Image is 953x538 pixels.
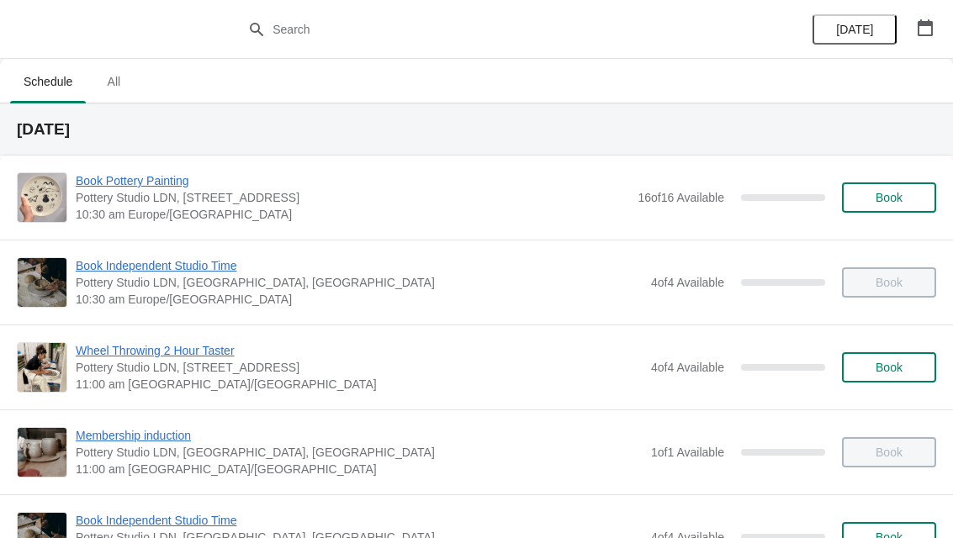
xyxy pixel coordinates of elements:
[17,121,936,138] h2: [DATE]
[842,352,936,382] button: Book
[76,444,643,461] span: Pottery Studio LDN, [GEOGRAPHIC_DATA], [GEOGRAPHIC_DATA]
[876,361,903,374] span: Book
[18,428,66,477] img: Membership induction | Pottery Studio LDN, Monro Way, London, UK | 11:00 am Europe/London
[651,276,724,289] span: 4 of 4 Available
[76,189,629,206] span: Pottery Studio LDN, [STREET_ADDRESS]
[813,14,897,45] button: [DATE]
[76,376,643,393] span: 11:00 am [GEOGRAPHIC_DATA]/[GEOGRAPHIC_DATA]
[18,173,66,222] img: Book Pottery Painting | Pottery Studio LDN, Unit 1.3, Building A4, 10 Monro Way, London, SE10 0EJ...
[651,361,724,374] span: 4 of 4 Available
[651,446,724,459] span: 1 of 1 Available
[876,191,903,204] span: Book
[76,427,643,444] span: Membership induction
[18,258,66,306] img: Book Independent Studio Time | Pottery Studio LDN, London, UK | 10:30 am Europe/London
[18,343,66,392] img: Wheel Throwing 2 Hour Taster | Pottery Studio LDN, Unit 1.3, Building A4, 10 Monro Way, London, S...
[842,182,936,213] button: Book
[76,206,629,223] span: 10:30 am Europe/[GEOGRAPHIC_DATA]
[76,342,643,359] span: Wheel Throwing 2 Hour Taster
[76,359,643,376] span: Pottery Studio LDN, [STREET_ADDRESS]
[76,291,643,308] span: 10:30 am Europe/[GEOGRAPHIC_DATA]
[76,274,643,291] span: Pottery Studio LDN, [GEOGRAPHIC_DATA], [GEOGRAPHIC_DATA]
[272,14,715,45] input: Search
[638,191,724,204] span: 16 of 16 Available
[836,23,873,36] span: [DATE]
[76,172,629,189] span: Book Pottery Painting
[76,461,643,477] span: 11:00 am [GEOGRAPHIC_DATA]/[GEOGRAPHIC_DATA]
[93,66,135,97] span: All
[76,257,643,274] span: Book Independent Studio Time
[76,512,643,529] span: Book Independent Studio Time
[10,66,86,97] span: Schedule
